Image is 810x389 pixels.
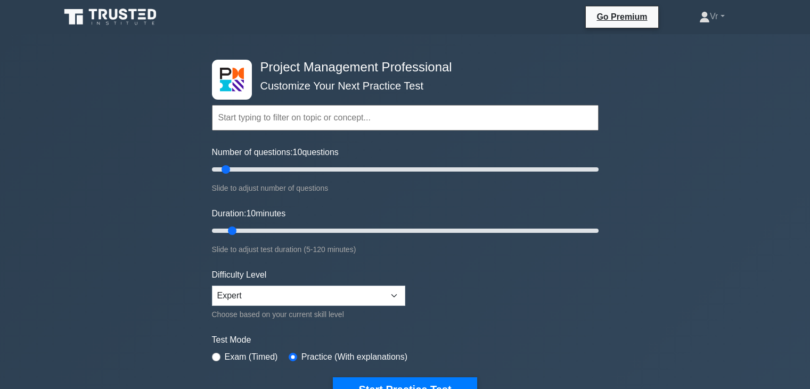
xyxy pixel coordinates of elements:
div: Choose based on your current skill level [212,308,405,321]
label: Number of questions: questions [212,146,339,159]
h4: Project Management Professional [256,60,546,75]
div: Slide to adjust test duration (5-120 minutes) [212,243,599,256]
label: Difficulty Level [212,269,267,281]
div: Slide to adjust number of questions [212,182,599,194]
label: Test Mode [212,334,599,346]
label: Exam (Timed) [225,351,278,363]
label: Practice (With explanations) [301,351,407,363]
a: Go Premium [590,10,653,23]
a: Vr [674,6,750,27]
input: Start typing to filter on topic or concept... [212,105,599,131]
span: 10 [246,209,256,218]
span: 10 [293,148,302,157]
label: Duration: minutes [212,207,286,220]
